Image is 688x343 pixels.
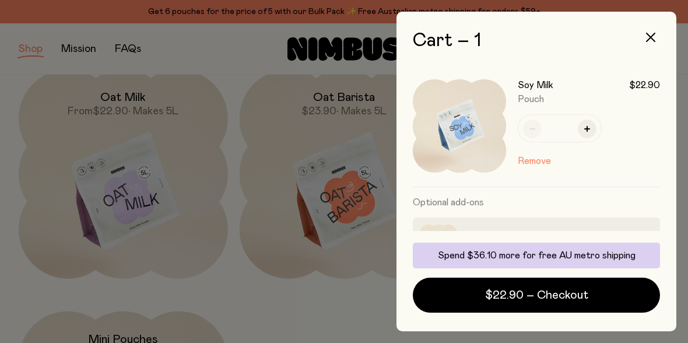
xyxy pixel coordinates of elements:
[420,250,653,261] p: Spend $36.10 more for free AU metro shipping
[518,154,551,168] button: Remove
[413,187,660,218] h3: Optional add-ons
[518,94,544,104] span: Pouch
[629,79,660,91] span: $22.90
[485,287,588,303] span: $22.90 – Checkout
[413,278,660,313] button: $22.90 – Checkout
[413,30,660,51] h2: Cart – 1
[518,79,553,91] h3: Soy Milk
[466,230,620,244] h3: Scoop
